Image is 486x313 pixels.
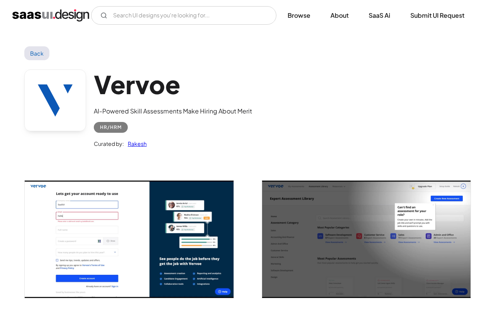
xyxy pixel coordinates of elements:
[262,181,471,298] img: 610f9dc84c9e82a10ab4a5c4_Vervoe%20first%20time%20login%20home%20or%20dashboard.jpg
[124,139,147,148] a: Rakesh
[321,7,358,24] a: About
[401,7,474,24] a: Submit UI Request
[91,6,276,25] form: Email Form
[24,46,49,60] a: Back
[25,181,234,298] a: open lightbox
[94,107,252,116] div: AI-Powered Skill Assessments Make Hiring About Merit
[100,123,122,132] div: HR/HRM
[91,6,276,25] input: Search UI designs you're looking for...
[278,7,320,24] a: Browse
[94,139,124,148] div: Curated by:
[25,181,234,298] img: 610f9dc84c9e8219deb4a5c5_Vervoe%20sign%20in.jpg
[12,9,89,22] a: home
[94,69,252,99] h1: Vervoe
[262,181,471,298] a: open lightbox
[359,7,400,24] a: SaaS Ai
